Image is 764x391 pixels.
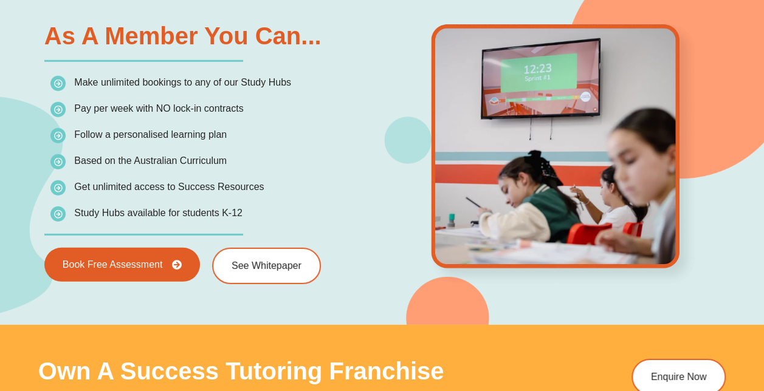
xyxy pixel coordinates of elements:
img: icon-list.png [50,128,66,143]
span: Get unlimited access to Success Resources [74,182,264,192]
span: Make unlimited bookings to any of our Study Hubs [74,77,291,87]
a: See Whitepaper [212,248,321,284]
img: icon-list.png [50,76,66,91]
span: Based on the Australian Curriculum [74,155,227,166]
img: icon-list.png [50,154,66,169]
span: See Whitepaper [232,261,301,271]
span: Study Hubs available for students K-12 [74,208,243,218]
a: Book Free Assessment [44,248,201,282]
h2: As a Member You Can... [44,24,376,48]
h2: Own a Success Tutoring Franchise [38,359,579,383]
iframe: Chat Widget [562,254,764,391]
span: Pay per week with NO lock-in contracts [74,103,243,114]
img: icon-list.png [50,206,66,222]
img: icon-list.png [50,102,66,117]
span: Follow a personalised learning plan [74,129,227,140]
img: icon-list.png [50,180,66,195]
span: Book Free Assessment [63,260,163,270]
